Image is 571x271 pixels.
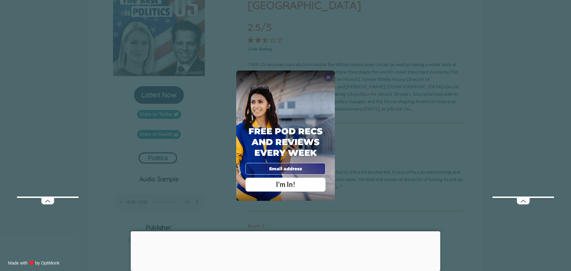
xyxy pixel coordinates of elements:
input: Email address [245,163,326,175]
span: X [326,74,330,80]
a: Made with ♥️ by OptiMonk [8,261,59,265]
span: I'm In! [276,180,295,188]
iframe: Advertisement [17,14,79,196]
iframe: Advertisement [492,14,554,196]
iframe: Advertisement [131,231,440,269]
span: Free Pod Recs and Reviews every week [249,126,322,158]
